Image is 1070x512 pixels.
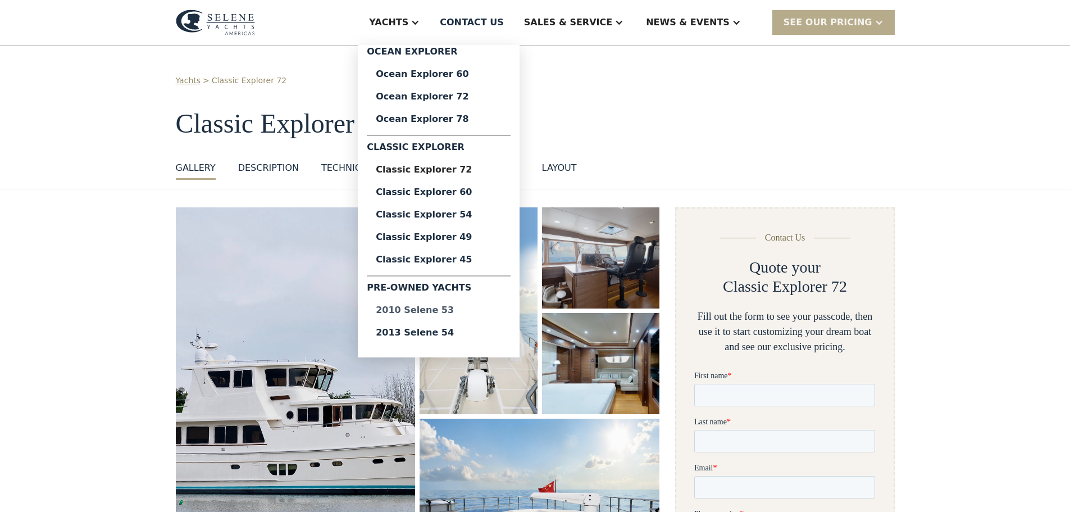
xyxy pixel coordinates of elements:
div: Ocean Explorer 78 [376,115,502,124]
div: Fill out the form to see your passcode, then use it to start customizing your dream boat and see ... [694,309,875,355]
h1: Classic Explorer 72 [176,109,895,139]
a: open lightbox [542,313,660,414]
a: Classic Explorer 60 [367,181,511,203]
strong: I want to subscribe to your Newsletter. [3,492,103,510]
div: Classic Explorer 54 [376,210,502,219]
div: Sales & Service [524,16,612,29]
div: Technical sheet [321,161,404,175]
div: layout [542,161,577,175]
a: layout [542,161,577,180]
a: Ocean Explorer 78 [367,108,511,130]
nav: Yachts [358,45,520,357]
a: DESCRIPTION [238,161,299,180]
div: SEE Our Pricing [772,10,895,34]
div: 2013 Selene 54 [376,328,502,337]
h2: Quote your [749,258,821,277]
a: 2013 Selene 54 [367,321,511,344]
a: GALLERY [176,161,216,180]
span: We respect your time - only the good stuff, never spam. [1,420,175,440]
span: Reply STOP to unsubscribe at any time. [3,456,174,475]
div: Classic Explorer 49 [376,233,502,242]
a: Classic Explorer 54 [367,203,511,226]
div: 2010 Selene 53 [376,306,502,315]
div: SEE Our Pricing [784,16,872,29]
div: Ocean Explorer 72 [376,92,502,101]
strong: Yes, I'd like to receive SMS updates. [13,456,134,465]
div: GALLERY [176,161,216,175]
div: Classic Explorer 60 [376,188,502,197]
div: Classic Explorer [367,141,511,158]
div: Ocean Explorer [367,45,511,63]
div: > [203,75,210,87]
div: Pre-Owned Yachts [367,281,511,299]
a: Classic Explorer 72 [212,75,286,87]
div: Contact Us [765,231,805,244]
input: I want to subscribe to your Newsletter.Unsubscribe any time by clicking the link at the bottom of... [3,491,10,499]
div: News & EVENTS [646,16,730,29]
div: DESCRIPTION [238,161,299,175]
a: Classic Explorer 72 [367,158,511,181]
img: logo [176,10,255,35]
h2: Classic Explorer 72 [723,277,847,296]
div: Contact US [440,16,504,29]
a: Technical sheet [321,161,404,180]
a: 2010 Selene 53 [367,299,511,321]
div: Yachts [369,16,408,29]
img: Luxury trawler yacht interior featuring a spacious cabin with a comfortable bed, modern sofa, and... [542,313,660,414]
a: Classic Explorer 49 [367,226,511,248]
a: Yachts [176,75,201,87]
input: Yes, I'd like to receive SMS updates.Reply STOP to unsubscribe at any time. [3,456,10,463]
div: Classic Explorer 72 [376,165,502,174]
a: Classic Explorer 45 [367,248,511,271]
a: open lightbox [542,207,660,309]
a: Ocean Explorer 72 [367,85,511,108]
a: Ocean Explorer 60 [367,63,511,85]
span: Tick the box below to receive occasional updates, exclusive offers, and VIP access via text message. [1,383,179,413]
div: Classic Explorer 45 [376,255,502,264]
div: Ocean Explorer 60 [376,70,502,79]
